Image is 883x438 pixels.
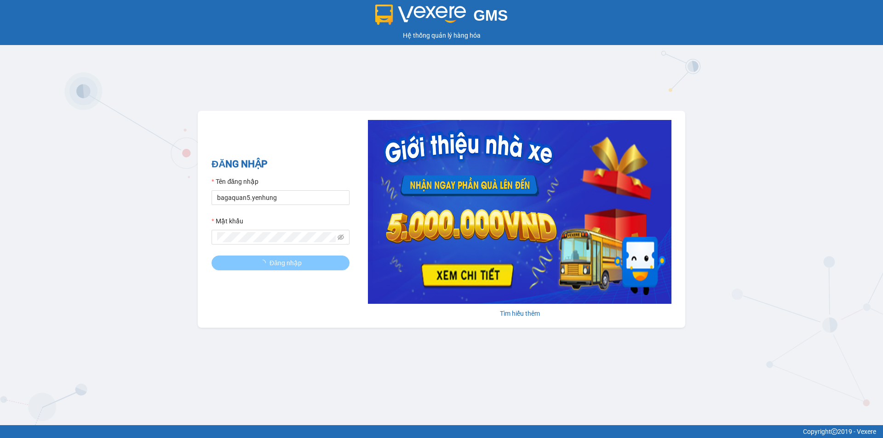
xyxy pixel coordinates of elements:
[368,120,671,304] img: banner-0
[269,258,302,268] span: Đăng nhập
[217,232,336,242] input: Mật khẩu
[375,5,466,25] img: logo 2
[473,7,508,24] span: GMS
[259,260,269,266] span: loading
[212,190,350,205] input: Tên đăng nhập
[212,256,350,270] button: Đăng nhập
[212,216,243,226] label: Mật khẩu
[7,427,876,437] div: Copyright 2019 - Vexere
[2,30,881,40] div: Hệ thống quản lý hàng hóa
[212,157,350,172] h2: ĐĂNG NHẬP
[368,308,671,319] div: Tìm hiểu thêm
[338,234,344,240] span: eye-invisible
[212,176,258,187] label: Tên đăng nhập
[831,428,837,435] span: copyright
[375,14,508,21] a: GMS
